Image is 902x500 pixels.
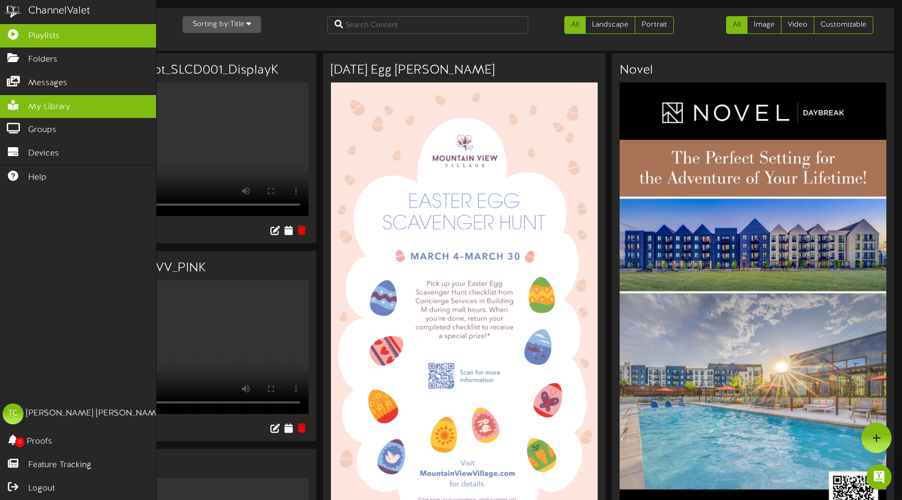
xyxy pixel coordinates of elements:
[585,16,635,34] a: Landscape
[28,124,56,136] span: Groups
[327,16,529,34] input: Search Content
[28,101,70,113] span: My Library
[331,64,598,77] h3: [DATE] Egg [PERSON_NAME]
[42,280,308,414] video: Your browser does not support HTML5 video.
[28,483,55,495] span: Logout
[3,403,23,424] div: TC
[26,408,163,420] div: [PERSON_NAME] [PERSON_NAME]
[747,16,781,34] a: Image
[781,16,814,34] a: Video
[28,30,60,42] span: Playlists
[564,16,586,34] a: All
[42,82,308,216] video: Your browser does not support HTML5 video.
[867,465,892,490] div: Open Intercom Messenger
[28,172,46,184] span: Help
[28,4,90,19] div: ChannelValet
[42,261,308,275] h3: 25-DigitalDisplay_MVV_PINK
[620,64,886,77] h3: Novel
[28,77,67,89] span: Messages
[42,64,308,77] h3: 09162024_WildRobot_SLCD001_DisplayK
[28,54,57,66] span: Folders
[183,16,261,33] button: Sorting by:Title
[726,16,747,34] a: All
[814,16,873,34] a: Customizable
[28,148,59,160] span: Devices
[27,436,52,448] span: Proofs
[15,437,25,447] span: 0
[28,459,91,471] span: Feature Tracking
[635,16,674,34] a: Portrait
[42,459,308,473] h3: Ad Here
